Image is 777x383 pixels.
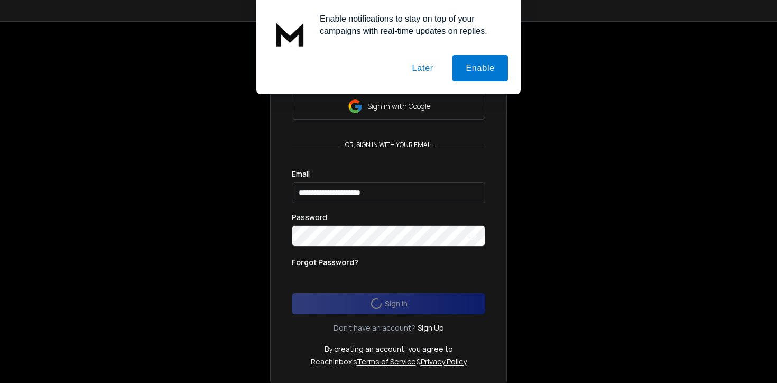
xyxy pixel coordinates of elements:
[418,323,444,333] a: Sign Up
[452,55,508,81] button: Enable
[292,93,485,120] button: Sign in with Google
[292,170,310,178] label: Email
[311,13,508,37] div: Enable notifications to stay on top of your campaigns with real-time updates on replies.
[311,357,467,367] p: ReachInbox's &
[269,13,311,55] img: notification icon
[334,323,415,333] p: Don't have an account?
[341,141,437,149] p: or, sign in with your email
[399,55,446,81] button: Later
[421,357,467,367] a: Privacy Policy
[292,257,358,268] p: Forgot Password?
[367,101,430,112] p: Sign in with Google
[292,214,327,221] label: Password
[325,344,453,354] p: By creating an account, you agree to
[357,357,416,367] a: Terms of Service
